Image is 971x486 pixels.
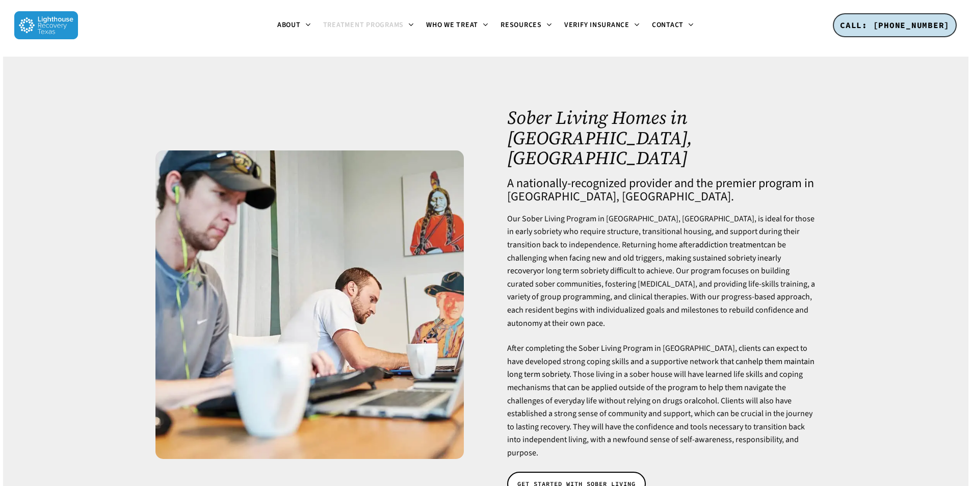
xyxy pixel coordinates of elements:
a: alcohol [692,395,717,406]
a: Resources [494,21,558,30]
p: Our Sober Living Program in [GEOGRAPHIC_DATA], [GEOGRAPHIC_DATA], is ideal for those in early sob... [507,213,816,342]
span: Who We Treat [426,20,478,30]
span: About [277,20,301,30]
span: CALL: [PHONE_NUMBER] [840,20,950,30]
a: CALL: [PHONE_NUMBER] [833,13,957,38]
p: After completing the Sober Living Program in [GEOGRAPHIC_DATA], clients can expect to have develo... [507,342,816,459]
a: Treatment Programs [317,21,421,30]
h1: Sober Living Homes in [GEOGRAPHIC_DATA], [GEOGRAPHIC_DATA] [507,108,816,168]
img: Lighthouse Recovery Texas [14,11,78,39]
span: Resources [501,20,542,30]
a: Verify Insurance [558,21,646,30]
a: About [271,21,317,30]
h4: A nationally-recognized provider and the premier program in [GEOGRAPHIC_DATA], [GEOGRAPHIC_DATA]. [507,177,816,203]
a: Contact [646,21,700,30]
a: early recovery [507,252,781,277]
a: Who We Treat [420,21,494,30]
span: Contact [652,20,684,30]
span: Verify Insurance [564,20,629,30]
a: addiction treatment [695,239,764,250]
span: Treatment Programs [323,20,404,30]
